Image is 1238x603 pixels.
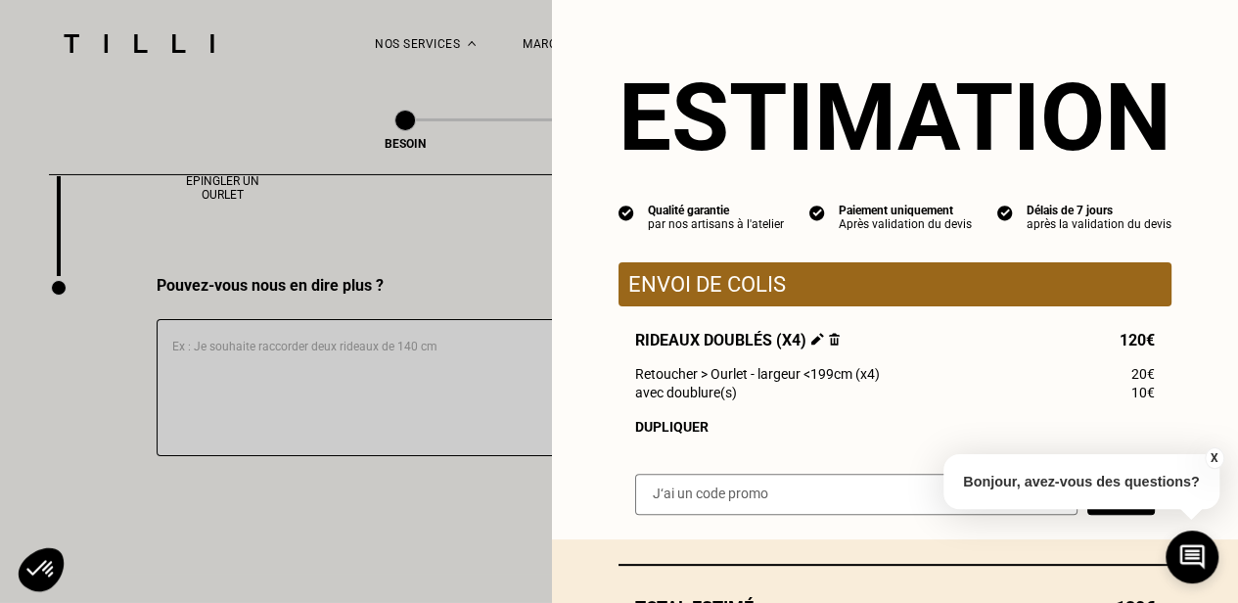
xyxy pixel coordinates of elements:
div: après la validation du devis [1027,217,1171,231]
span: avec doublure(s) [635,385,737,400]
span: 20€ [1131,366,1155,382]
div: par nos artisans à l'atelier [648,217,784,231]
p: Bonjour, avez-vous des questions? [943,454,1219,509]
div: Délais de 7 jours [1027,204,1171,217]
div: Dupliquer [635,419,1155,435]
img: Éditer [811,333,824,346]
img: icon list info [997,204,1013,221]
p: Envoi de colis [628,272,1162,297]
button: X [1204,447,1223,469]
img: icon list info [619,204,634,221]
div: Après validation du devis [839,217,972,231]
span: Retoucher > Ourlet - largeur <199cm (x4) [635,366,880,382]
div: Paiement uniquement [839,204,972,217]
input: J‘ai un code promo [635,474,1078,515]
img: Supprimer [829,333,840,346]
span: 120€ [1120,331,1155,349]
span: Rideaux doublés (x4) [635,331,840,349]
section: Estimation [619,63,1171,172]
span: 10€ [1131,385,1155,400]
img: icon list info [809,204,825,221]
div: Qualité garantie [648,204,784,217]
